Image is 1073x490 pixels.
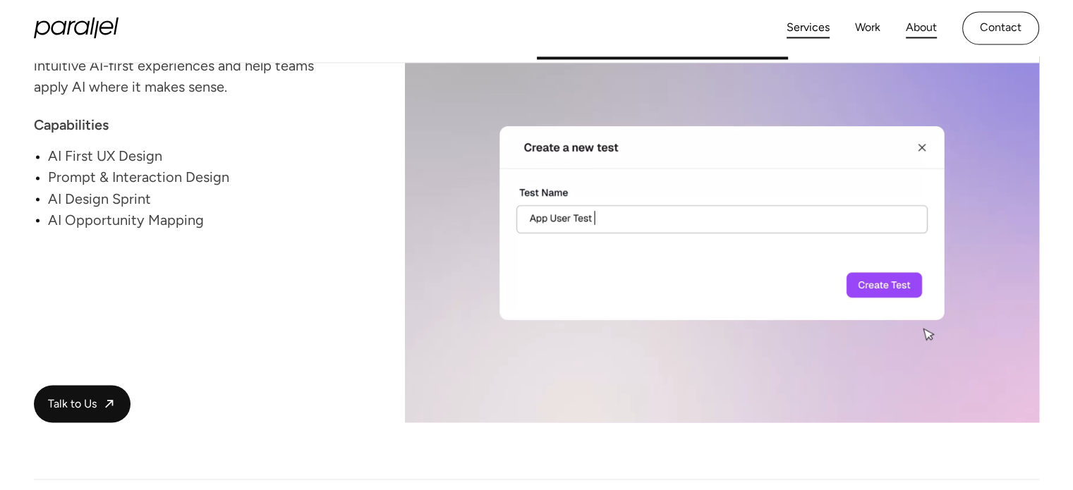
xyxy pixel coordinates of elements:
div: AI Design Sprint [48,188,351,209]
div: Capabilities [34,114,351,135]
a: Services [787,18,830,38]
div: AI Opportunity Mapping [48,209,351,230]
a: About [906,18,937,38]
a: Contact [962,11,1039,44]
a: Work [855,18,880,38]
a: Talk to Us [34,385,131,422]
div: AI First UX Design [48,145,351,166]
div: Prompt & Interaction Design [48,166,351,188]
a: home [34,17,119,38]
div: AI-first UX, from idea to interface. We build intuitive AI-first experiences and help teams apply... [34,34,351,97]
span: Talk to Us [48,396,97,411]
